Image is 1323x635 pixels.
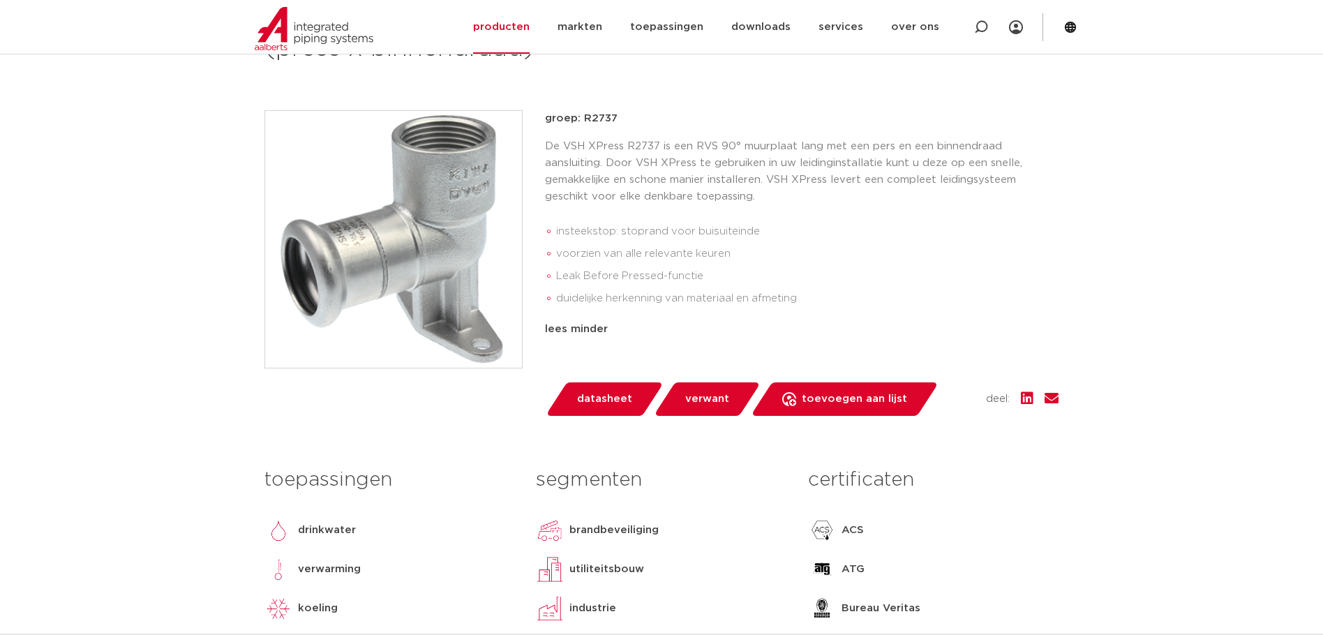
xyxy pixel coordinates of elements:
[653,382,761,416] a: verwant
[842,522,864,539] p: ACS
[569,600,616,617] p: industrie
[986,391,1010,408] span: deel:
[569,522,659,539] p: brandbeveiliging
[685,388,729,410] span: verwant
[802,388,907,410] span: toevoegen aan lijst
[298,600,338,617] p: koeling
[808,516,836,544] img: ACS
[265,111,522,368] img: Product Image for VSH XPress RVS muurplaat lang 90° (press x binnendraad)
[569,561,644,578] p: utiliteitsbouw
[536,595,564,622] img: industrie
[556,287,1059,310] li: duidelijke herkenning van materiaal en afmeting
[842,600,920,617] p: Bureau Veritas
[808,595,836,622] img: Bureau Veritas
[298,522,356,539] p: drinkwater
[545,382,664,416] a: datasheet
[556,243,1059,265] li: voorzien van alle relevante keuren
[264,466,515,494] h3: toepassingen
[545,110,1059,127] p: groep: R2737
[264,516,292,544] img: drinkwater
[556,221,1059,243] li: insteekstop: stoprand voor buisuiteinde
[536,466,786,494] h3: segmenten
[264,555,292,583] img: verwarming
[545,138,1059,205] p: De VSH XPress R2737 is een RVS 90° muurplaat lang met een pers en een binnendraad aansluiting. Do...
[577,388,632,410] span: datasheet
[842,561,865,578] p: ATG
[808,555,836,583] img: ATG
[298,561,361,578] p: verwarming
[536,516,564,544] img: brandbeveiliging
[536,555,564,583] img: utiliteitsbouw
[808,466,1059,494] h3: certificaten
[545,321,1059,338] div: lees minder
[264,595,292,622] img: koeling
[556,265,1059,287] li: Leak Before Pressed-functie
